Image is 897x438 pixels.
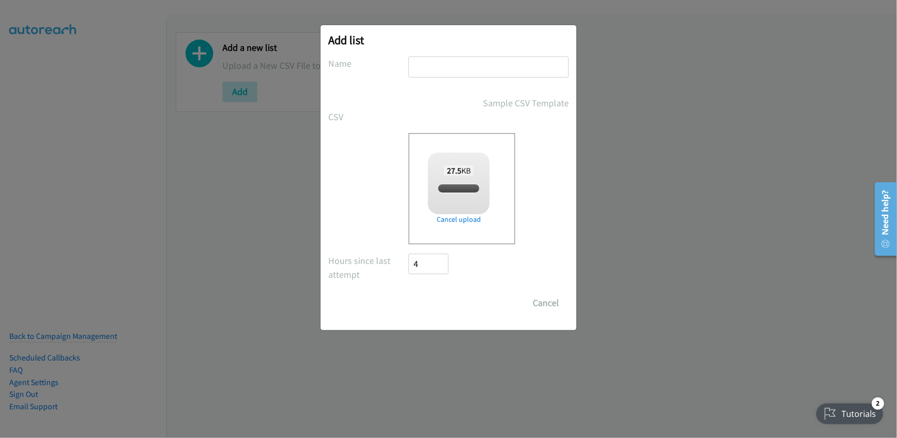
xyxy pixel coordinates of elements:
[328,33,569,47] h2: Add list
[328,110,408,124] label: CSV
[447,165,461,176] strong: 27.5
[810,393,889,430] iframe: Checklist
[428,214,490,225] a: Cancel upload
[867,178,897,260] iframe: Resource Center
[328,254,408,281] label: Hours since last attempt
[483,96,569,110] a: Sample CSV Template
[444,165,474,176] span: KB
[523,293,569,313] button: Cancel
[328,56,408,70] label: Name
[441,184,476,194] span: split_1.csv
